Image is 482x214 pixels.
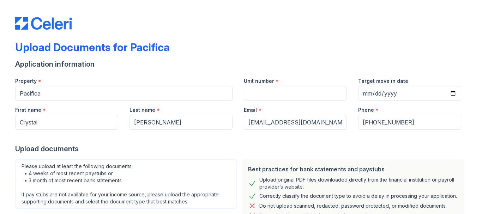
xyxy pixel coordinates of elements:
label: Property [15,78,37,85]
div: Upload Documents for Pacifica [15,41,170,54]
label: Unit number [244,78,274,85]
label: Target move in date [358,78,408,85]
label: Email [244,106,257,114]
img: CE_Logo_Blue-a8612792a0a2168367f1c8372b55b34899dd931a85d93a1a3d3e32e68fde9ad4.png [15,17,72,30]
div: Do not upload scanned, redacted, password protected, or modified documents. [259,202,447,210]
label: Phone [358,106,374,114]
label: Last name [129,106,155,114]
div: Upload original PDF files downloaded directly from the financial institution or payroll provider’... [259,176,458,190]
label: First name [15,106,41,114]
div: Please upload at least the following documents: • 4 weeks of most recent paystubs or • 3 month of... [15,159,237,209]
div: Correctly classify the document type to avoid a delay in processing your application. [259,192,457,200]
div: Best practices for bank statements and paystubs [248,165,458,173]
div: Upload documents [15,144,467,154]
div: Application information [15,59,467,69]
